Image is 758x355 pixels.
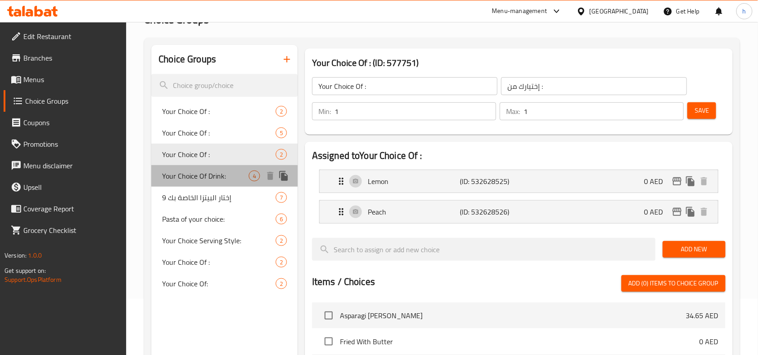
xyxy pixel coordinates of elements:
h2: Items / Choices [312,275,375,289]
span: Edit Restaurant [23,31,119,42]
div: [GEOGRAPHIC_DATA] [590,6,649,16]
span: إختار البيتزا الخاصة بك 9 [162,192,276,203]
span: Your Choice Of : [162,257,276,267]
span: Your Choice Of : [162,127,276,138]
input: search [151,74,298,97]
p: Lemon [368,176,460,187]
a: Edit Restaurant [4,26,127,47]
div: Menu-management [492,6,547,17]
div: Your Choice Of :2 [151,144,298,165]
span: 2 [276,107,286,116]
button: Save [687,102,716,119]
span: Your Choice Serving Style: [162,235,276,246]
div: Choices [276,214,287,224]
p: 0 AED [700,336,718,347]
span: Choice Groups [25,96,119,106]
span: Select choice [319,332,338,351]
p: (ID: 532628526) [460,206,521,217]
span: 4 [249,172,260,180]
h2: Choice Groups [159,53,216,66]
span: Pasta of your choice: [162,214,276,224]
a: Support.OpsPlatform [4,274,62,285]
div: Choices [276,106,287,117]
button: edit [670,175,684,188]
span: Your Choice Of: [162,278,276,289]
span: 2 [276,237,286,245]
div: Your Choice Serving Style:2 [151,230,298,251]
p: Max: [506,106,520,117]
div: Your Choice Of:2 [151,273,298,294]
span: Your Choice Of : [162,149,276,160]
button: edit [670,205,684,219]
a: Grocery Checklist [4,219,127,241]
span: Fried With Butter [340,336,700,347]
a: Menus [4,69,127,90]
div: Pasta of your choice:6 [151,208,298,230]
div: Your Choice Of :2 [151,101,298,122]
button: delete [697,205,711,219]
span: 7 [276,193,286,202]
button: Add New [663,241,726,258]
span: Grocery Checklist [23,225,119,236]
h2: Assigned to Your Choice Of : [312,149,726,162]
a: Promotions [4,133,127,155]
a: Choice Groups [4,90,127,112]
span: h [743,6,746,16]
div: Choices [276,235,287,246]
a: Upsell [4,176,127,198]
a: Coupons [4,112,127,133]
span: Save [695,105,709,116]
span: Your Choice Of Drink: [162,171,249,181]
div: Choices [276,192,287,203]
a: Branches [4,47,127,69]
h3: Your Choice Of : (ID: 577751) [312,56,726,70]
li: Expand [312,197,726,227]
span: 2 [276,280,286,288]
span: Asparagi [PERSON_NAME] [340,310,686,321]
span: Coupons [23,117,119,128]
p: 34.65 AED [686,310,718,321]
span: 2 [276,150,286,159]
button: delete [697,175,711,188]
div: Choices [276,149,287,160]
span: Promotions [23,139,119,149]
span: 1.0.0 [28,250,42,261]
p: 0 AED [644,176,670,187]
span: Version: [4,250,26,261]
span: Get support on: [4,265,46,276]
button: Add (0) items to choice group [621,275,726,292]
input: search [312,238,656,261]
div: Choices [276,278,287,289]
a: Coverage Report [4,198,127,219]
div: Expand [320,201,718,223]
button: delete [264,169,277,183]
p: Min: [318,106,331,117]
span: Branches [23,53,119,63]
div: Your Choice Of Drink:4deleteduplicate [151,165,298,187]
span: Add New [670,244,718,255]
div: Choices [276,257,287,267]
li: Expand [312,166,726,197]
div: إختار البيتزا الخاصة بك 97 [151,187,298,208]
span: Select choice [319,306,338,325]
div: Choices [249,171,260,181]
span: 5 [276,129,286,137]
button: duplicate [277,169,291,183]
span: Add (0) items to choice group [629,278,718,289]
div: Your Choice Of :5 [151,122,298,144]
a: Menu disclaimer [4,155,127,176]
div: Expand [320,170,718,193]
button: duplicate [684,205,697,219]
p: 0 AED [644,206,670,217]
span: Coverage Report [23,203,119,214]
span: Menus [23,74,119,85]
span: 6 [276,215,286,224]
p: (ID: 532628525) [460,176,521,187]
span: Menu disclaimer [23,160,119,171]
button: duplicate [684,175,697,188]
span: Upsell [23,182,119,193]
div: Choices [276,127,287,138]
span: 2 [276,258,286,267]
div: Your Choice Of :2 [151,251,298,273]
span: Your Choice Of : [162,106,276,117]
